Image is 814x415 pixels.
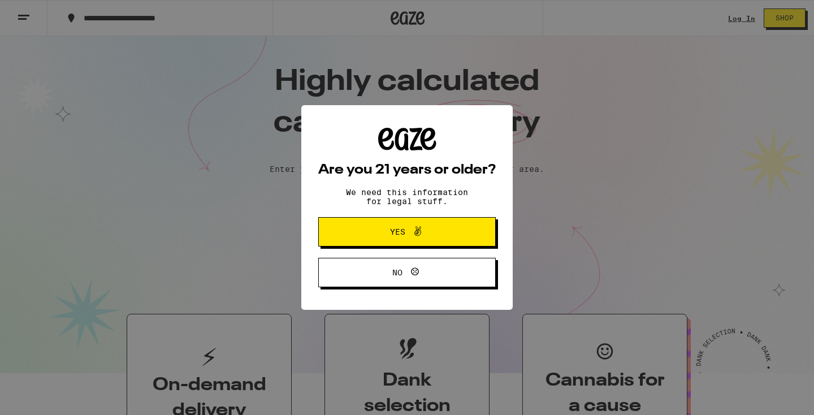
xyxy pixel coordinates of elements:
button: No [318,258,496,287]
span: Yes [390,228,405,236]
h2: Are you 21 years or older? [318,163,496,177]
button: Yes [318,217,496,247]
span: No [392,269,402,276]
p: We need this information for legal stuff. [336,188,478,206]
